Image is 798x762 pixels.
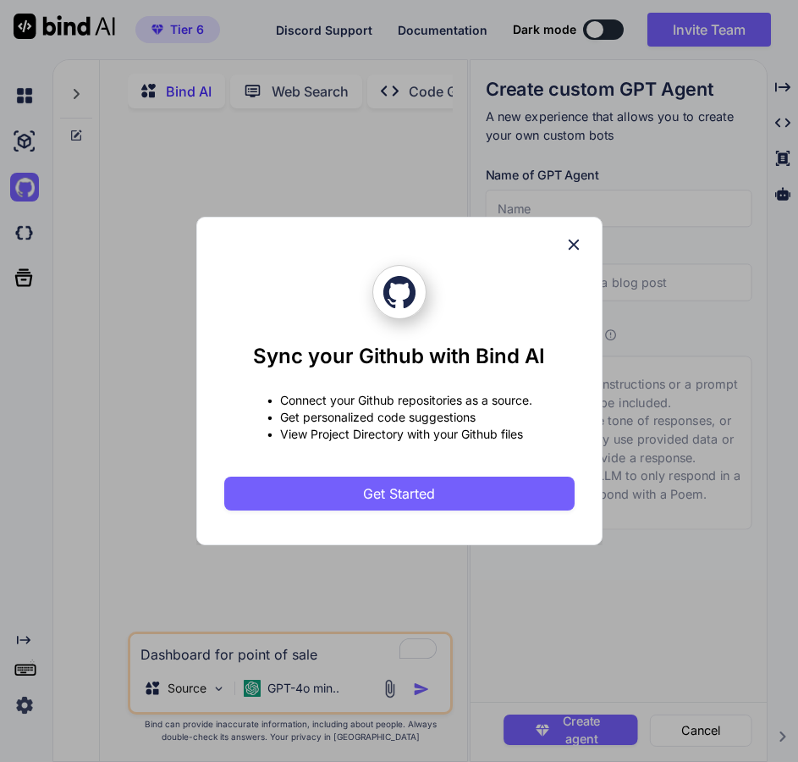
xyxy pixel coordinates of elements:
[267,426,532,443] p: • View Project Directory with your Github files
[224,477,575,511] button: Get Started
[267,392,532,409] p: • Connect your Github repositories as a source.
[253,343,545,370] h1: Sync your Github with Bind AI
[363,483,435,504] span: Get Started
[267,409,532,426] p: • Get personalized code suggestions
